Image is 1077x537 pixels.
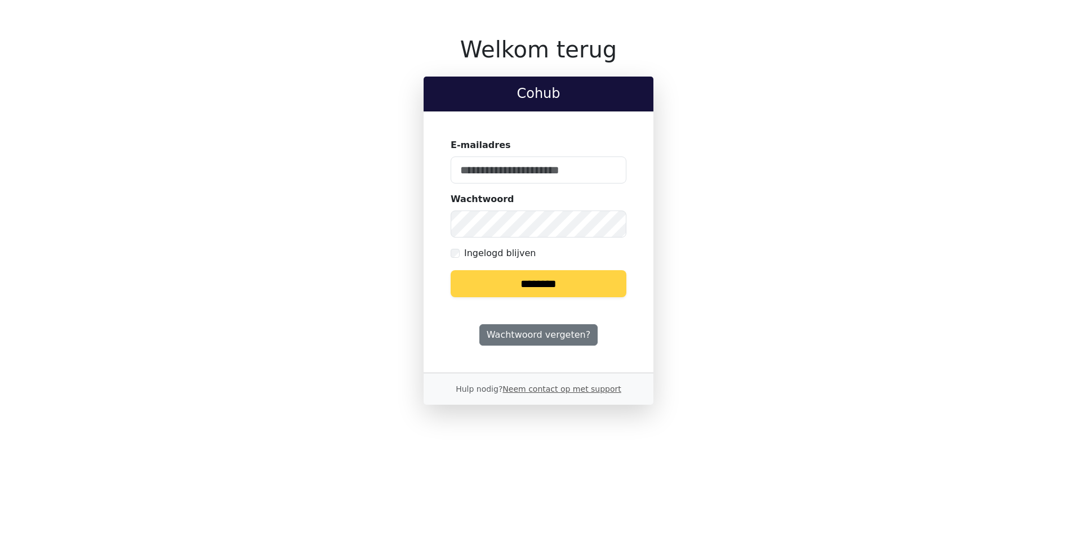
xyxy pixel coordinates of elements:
[451,193,514,206] label: Wachtwoord
[456,384,621,393] small: Hulp nodig?
[424,36,653,63] h1: Welkom terug
[451,138,511,152] label: E-mailadres
[464,247,536,260] label: Ingelogd blijven
[502,384,621,393] a: Neem contact op met support
[433,86,644,102] h2: Cohub
[479,324,598,346] a: Wachtwoord vergeten?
